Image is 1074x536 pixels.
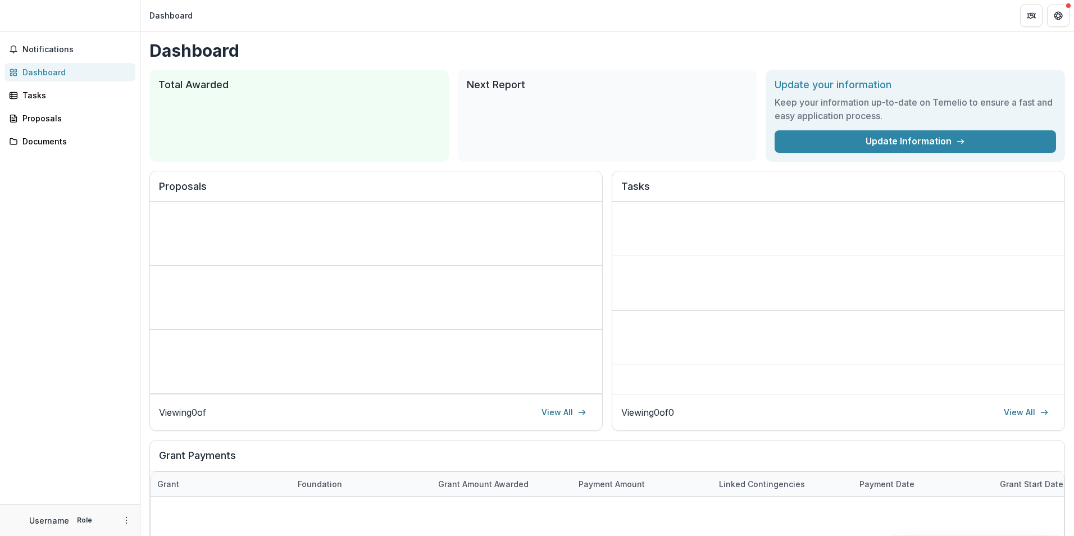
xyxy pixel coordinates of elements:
[621,180,1055,202] h2: Tasks
[1047,4,1070,27] button: Get Help
[74,515,95,525] p: Role
[149,40,1065,61] h1: Dashboard
[535,403,593,421] a: View All
[775,79,1056,91] h2: Update your information
[120,514,133,527] button: More
[4,86,135,105] a: Tasks
[4,40,135,58] button: Notifications
[145,7,197,24] nav: breadcrumb
[158,79,440,91] h2: Total Awarded
[997,403,1055,421] a: View All
[159,406,206,419] p: Viewing 0 of
[159,449,1055,471] h2: Grant Payments
[467,79,748,91] h2: Next Report
[159,180,593,202] h2: Proposals
[22,89,126,101] div: Tasks
[29,515,69,526] p: Username
[621,406,674,419] p: Viewing 0 of 0
[775,130,1056,153] a: Update Information
[22,45,131,54] span: Notifications
[4,109,135,128] a: Proposals
[22,66,126,78] div: Dashboard
[775,96,1056,122] h3: Keep your information up-to-date on Temelio to ensure a fast and easy application process.
[149,10,193,21] div: Dashboard
[22,112,126,124] div: Proposals
[22,135,126,147] div: Documents
[1020,4,1043,27] button: Partners
[4,63,135,81] a: Dashboard
[4,132,135,151] a: Documents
